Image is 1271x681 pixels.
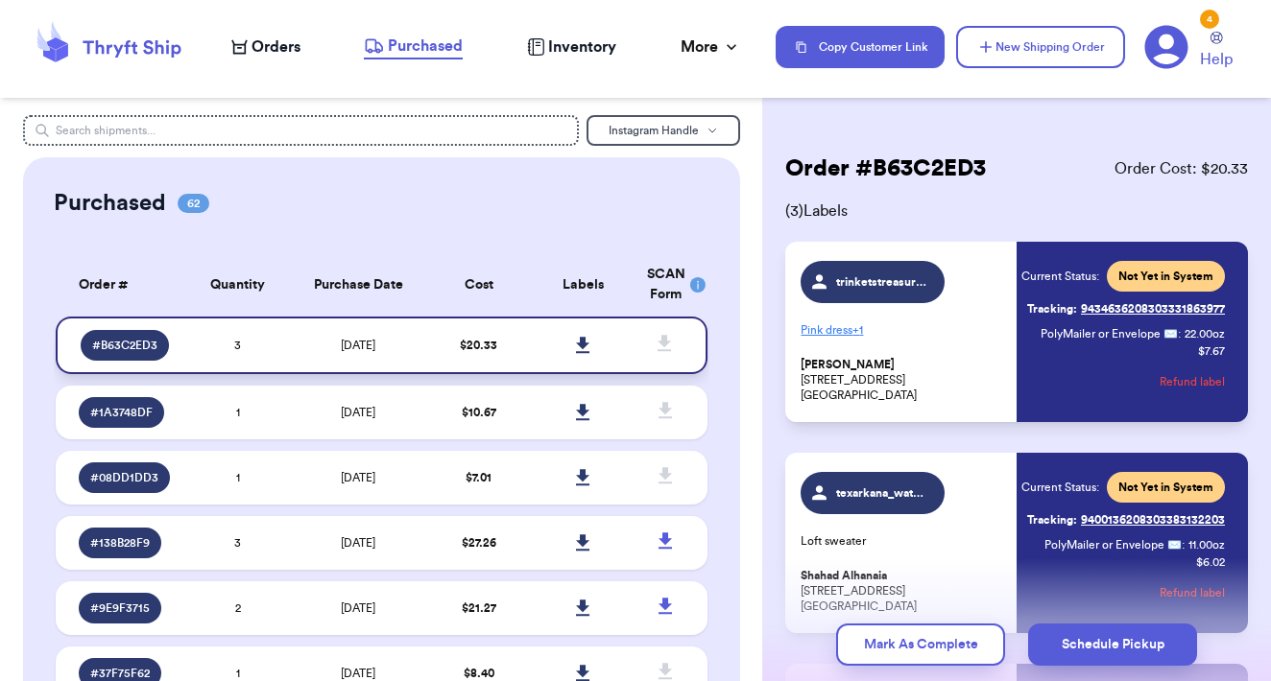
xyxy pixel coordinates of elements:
span: Tracking: [1027,301,1077,317]
span: 22.00 oz [1185,326,1225,341]
span: [DATE] [341,340,375,351]
a: Orders [231,35,300,59]
h2: Order # B63C2ED3 [785,153,986,184]
span: Orders [252,35,300,59]
a: 4 [1144,25,1188,69]
p: Pink dress [801,315,1005,345]
th: Quantity [186,253,291,317]
button: New Shipping Order [956,26,1125,68]
span: : [1182,537,1185,552]
span: Current Status: [1021,480,1099,495]
span: PolyMailer or Envelope ✉️ [1044,539,1182,551]
th: Labels [531,253,635,317]
span: : [1178,326,1181,341]
span: 3 [234,340,241,351]
th: Order # [56,253,186,317]
button: Copy Customer Link [776,26,945,68]
span: [DATE] [341,668,375,679]
span: # 1A3748DF [90,405,153,420]
span: 3 [234,537,241,549]
span: [DATE] [341,472,375,483]
span: # 9E9F3715 [90,600,150,616]
span: $ 21.27 [462,602,496,614]
a: Tracking:9434636208303331863977 [1027,294,1225,324]
button: Refund label [1160,361,1225,403]
span: Not Yet in System [1118,480,1213,495]
button: Instagram Handle [587,115,740,146]
span: [DATE] [341,407,375,418]
span: Not Yet in System [1118,269,1213,284]
div: SCAN Form [647,265,684,305]
span: trinketstreasuresthrift [836,274,927,290]
span: [DATE] [341,602,375,614]
p: [STREET_ADDRESS] [GEOGRAPHIC_DATA] [801,357,1005,403]
p: $ 7.67 [1198,343,1225,359]
span: 2 [235,602,241,614]
span: Shahad Alhanaia [801,569,887,583]
span: + 1 [852,324,863,336]
button: Mark As Complete [836,623,1005,666]
button: Refund label [1160,572,1225,614]
span: 62 [178,194,209,213]
span: $ 10.67 [462,407,496,418]
span: Help [1200,48,1233,71]
span: Inventory [548,35,616,59]
span: Current Status: [1021,269,1099,284]
a: Help [1200,32,1233,71]
span: $ 27.26 [462,537,496,549]
h2: Purchased [54,188,166,219]
span: [DATE] [341,537,375,549]
span: # 138B28F9 [90,535,150,551]
span: Order Cost: $ 20.33 [1115,157,1248,180]
div: 4 [1200,10,1219,29]
span: $ 20.33 [460,340,497,351]
span: $ 7.01 [466,472,492,483]
span: Instagram Handle [609,125,699,136]
span: # B63C2ED3 [92,338,157,353]
span: 11.00 oz [1188,537,1225,552]
p: Loft sweater [801,533,1005,549]
span: # 08DD1DD3 [90,470,158,485]
span: Purchased [388,35,463,58]
th: Purchase Date [290,253,427,317]
span: 1 [236,407,240,418]
span: # 37F75F62 [90,666,150,681]
a: Inventory [527,35,616,59]
p: [STREET_ADDRESS] [GEOGRAPHIC_DATA] [801,568,1005,614]
span: PolyMailer or Envelope ✉️ [1041,328,1178,340]
a: Purchased [364,35,463,59]
span: texarkana_watermelon [836,485,927,501]
span: $ 8.40 [464,668,494,679]
div: More [681,35,741,59]
span: 1 [236,668,240,679]
a: Tracking:9400136208303383132203 [1027,505,1225,535]
input: Search shipments... [23,115,579,146]
span: Tracking: [1027,512,1077,528]
span: 1 [236,472,240,483]
th: Cost [427,253,532,317]
button: Schedule Pickup [1028,623,1197,666]
p: $ 6.02 [1196,554,1225,570]
span: [PERSON_NAME] [801,358,895,372]
span: ( 3 ) Labels [785,200,1248,223]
